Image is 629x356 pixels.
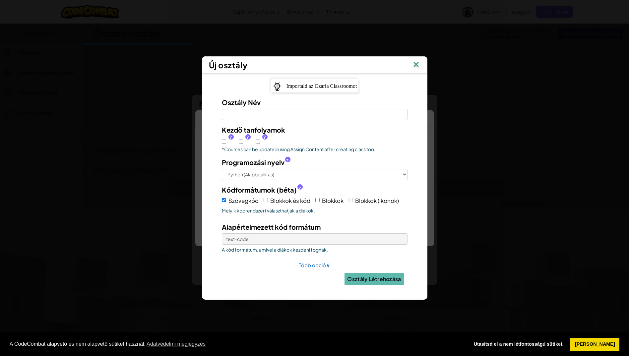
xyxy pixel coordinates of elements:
[222,146,408,152] p: *Courses can be updated using Assign Content after creating class too.
[345,273,404,285] button: Osztály létrehozása
[326,261,330,268] span: ∨
[222,98,261,106] span: Osztály Név
[222,246,408,253] span: A kód formátum, amivel a diákok kezdeni fognak.
[469,338,568,351] a: deny cookies
[256,140,260,144] input: ?
[264,198,268,202] input: Blokkok és kód
[222,140,226,144] input: ?
[355,197,399,204] span: Blokkok (ikonok)
[239,140,243,144] input: ?
[298,186,301,191] span: ?
[570,338,619,351] a: allow cookies
[222,207,408,214] span: Melyik kódrendszert választhatják a diákok.
[286,158,289,163] span: ?
[228,197,259,204] span: Szövegkód
[286,83,357,89] span: Importáld az Ozaria Classroomot
[10,339,464,349] span: A CodeCombat alapvető és nem alapvető sütiket használ.
[299,262,330,268] a: Több opció
[222,198,226,202] input: Szövegkód
[315,198,320,202] input: Blokkok
[272,82,282,91] img: ozaria-logo.png
[348,198,353,202] input: Blokkok (ikonok)
[222,223,321,231] span: Alapértelmezett kód formátum
[229,135,232,140] span: ?
[209,60,248,70] span: Új osztály
[246,135,249,140] span: ?
[322,197,344,204] span: Blokkok
[270,197,310,204] span: Blokkok és kód
[146,339,207,349] a: learn more about cookies
[222,185,297,195] span: Kódformátumok (béta)
[222,125,285,135] label: Kezdő tanfolyamok
[412,60,420,70] img: IconClose.svg
[222,157,284,167] span: Programozási nyelv
[263,135,266,140] span: ?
